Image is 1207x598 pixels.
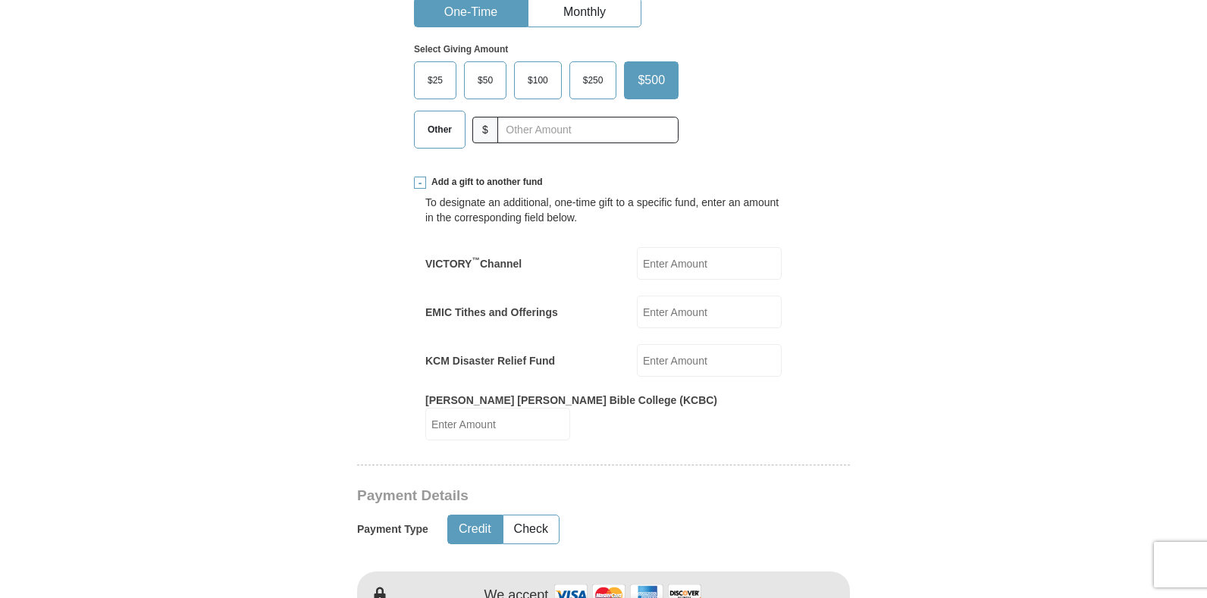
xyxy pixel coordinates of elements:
[637,247,782,280] input: Enter Amount
[637,344,782,377] input: Enter Amount
[357,487,744,505] h3: Payment Details
[414,44,508,55] strong: Select Giving Amount
[426,176,543,189] span: Add a gift to another fund
[425,353,555,368] label: KCM Disaster Relief Fund
[575,69,611,92] span: $250
[425,408,570,440] input: Enter Amount
[425,256,522,271] label: VICTORY Channel
[420,69,450,92] span: $25
[637,296,782,328] input: Enter Amount
[497,117,679,143] input: Other Amount
[357,523,428,536] h5: Payment Type
[425,393,717,408] label: [PERSON_NAME] [PERSON_NAME] Bible College (KCBC)
[503,515,559,543] button: Check
[472,117,498,143] span: $
[425,305,558,320] label: EMIC Tithes and Offerings
[470,69,500,92] span: $50
[520,69,556,92] span: $100
[425,195,782,225] div: To designate an additional, one-time gift to a specific fund, enter an amount in the correspondin...
[448,515,502,543] button: Credit
[472,255,480,265] sup: ™
[630,69,672,92] span: $500
[420,118,459,141] span: Other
